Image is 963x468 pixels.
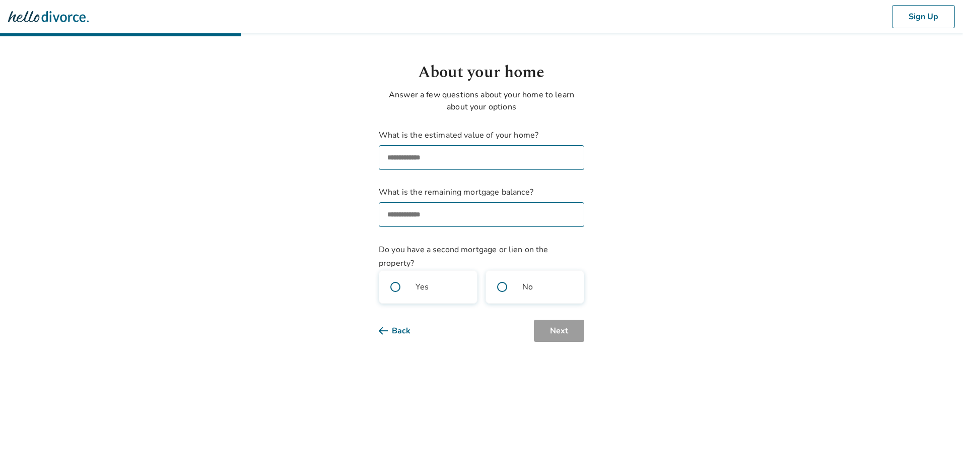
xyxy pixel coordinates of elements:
[379,129,584,141] span: What is the estimated value of your home?
[379,61,584,85] h1: About your home
[534,320,584,342] button: Next
[379,186,584,198] span: What is the remaining mortgage balance?
[379,202,584,227] input: What is the remaining mortgage balance?
[379,244,548,269] span: Do you have a second mortgage or lien on the property?
[416,281,429,293] span: Yes
[522,281,533,293] span: No
[379,320,427,342] button: Back
[379,145,584,170] input: What is the estimated value of your home?
[8,7,89,27] img: Hello Divorce Logo
[892,5,955,28] button: Sign Up
[379,89,584,113] p: Answer a few questions about your home to learn about your options
[913,420,963,468] iframe: Chat Widget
